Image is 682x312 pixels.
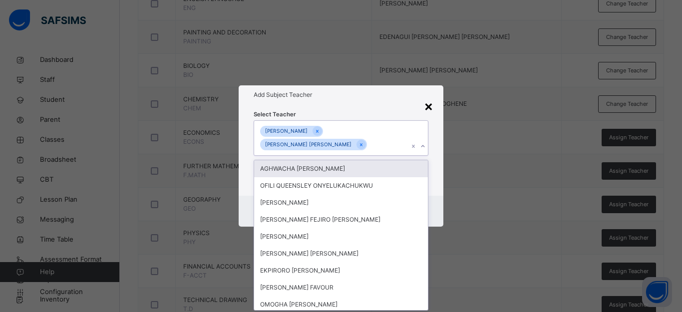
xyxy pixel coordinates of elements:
div: [PERSON_NAME] [254,194,428,211]
div: [PERSON_NAME] [254,228,428,245]
div: EKPIRORO [PERSON_NAME] [254,262,428,279]
div: AGHWACHA [PERSON_NAME] [254,160,428,177]
span: Select Teacher [254,110,296,119]
div: OFILI QUEENSLEY ONYELUKACHUKWU [254,177,428,194]
div: × [424,95,433,116]
div: [PERSON_NAME] [PERSON_NAME] [260,139,356,150]
div: [PERSON_NAME] FAVOUR [254,279,428,296]
div: [PERSON_NAME] [PERSON_NAME] [254,245,428,262]
div: [PERSON_NAME] [260,126,313,137]
div: [PERSON_NAME] FEJIRO [PERSON_NAME] [254,211,428,228]
h1: Add Subject Teacher [254,90,428,99]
